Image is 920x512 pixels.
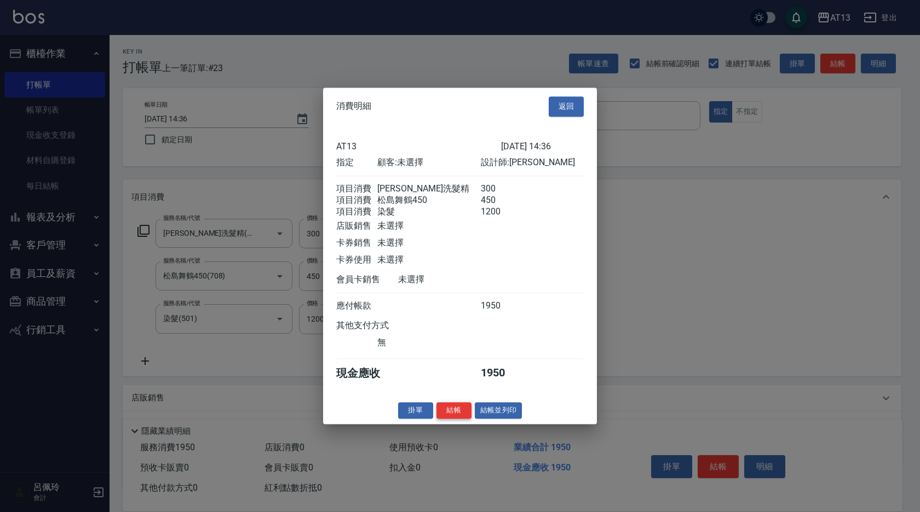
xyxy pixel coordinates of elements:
[481,183,522,195] div: 300
[481,206,522,218] div: 1200
[336,254,377,266] div: 卡券使用
[481,195,522,206] div: 450
[336,220,377,232] div: 店販銷售
[336,183,377,195] div: 項目消費
[377,254,480,266] div: 未選擇
[336,300,377,312] div: 應付帳款
[336,157,377,168] div: 指定
[377,195,480,206] div: 松島舞鶴450
[475,402,522,419] button: 結帳並列印
[336,366,398,381] div: 現金應收
[377,183,480,195] div: [PERSON_NAME]洗髮精
[377,337,480,348] div: 無
[398,274,501,286] div: 未選擇
[377,220,480,232] div: 未選擇
[336,101,371,112] span: 消費明細
[336,237,377,249] div: 卡券銷售
[501,141,584,152] div: [DATE] 14:36
[549,96,584,117] button: 返回
[336,141,501,152] div: AT13
[481,366,522,381] div: 1950
[436,402,472,419] button: 結帳
[398,402,433,419] button: 掛單
[336,206,377,218] div: 項目消費
[481,300,522,312] div: 1950
[336,320,419,331] div: 其他支付方式
[336,195,377,206] div: 項目消費
[377,237,480,249] div: 未選擇
[336,274,398,286] div: 會員卡銷售
[481,157,584,168] div: 設計師: [PERSON_NAME]
[377,157,480,168] div: 顧客: 未選擇
[377,206,480,218] div: 染髮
